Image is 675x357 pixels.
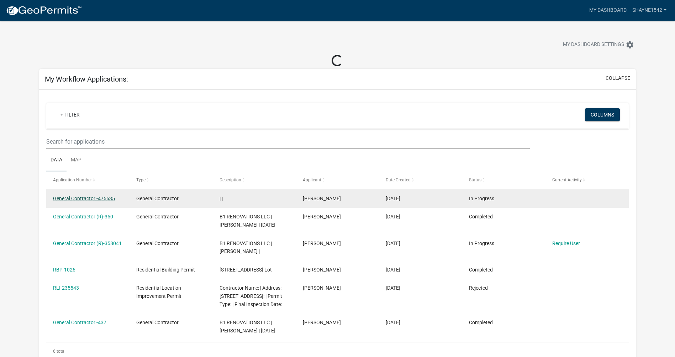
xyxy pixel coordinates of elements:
[303,285,341,291] span: Shayne Berry
[53,177,92,182] span: Application Number
[45,75,128,83] h5: My Workflow Applications:
[386,214,400,219] span: 01/02/2025
[462,171,545,188] datatable-header-cell: Status
[220,177,241,182] span: Description
[386,267,400,273] span: 03/20/2024
[53,320,106,325] a: General Contractor -437
[53,214,113,219] a: General Contractor (R)-350
[136,177,146,182] span: Type
[136,214,179,219] span: General Contractor
[136,267,195,273] span: Residential Building Permit
[213,171,296,188] datatable-header-cell: Description
[130,171,213,188] datatable-header-cell: Type
[220,214,275,228] span: B1 RENOVATIONS LLC | Shayne Berry | 12/31/2025
[469,240,494,246] span: In Progress
[46,134,530,149] input: Search for applications
[552,177,582,182] span: Current Activity
[53,196,115,201] a: General Contractor -475635
[557,38,640,52] button: My Dashboard Settingssettings
[379,171,462,188] datatable-header-cell: Date Created
[136,320,179,325] span: General Contractor
[386,320,400,325] span: 03/07/2024
[469,196,494,201] span: In Progress
[552,240,580,246] a: Require User
[220,267,272,273] span: 811 Watt St. | Lot
[386,177,411,182] span: Date Created
[220,285,282,307] span: Contractor Name: | Address: 811 WATT STREET Lot: | Permit Type: | Final Inspection Date:
[303,196,341,201] span: Shayne Berry
[303,240,341,246] span: Shayne Berry
[606,74,630,82] button: collapse
[46,149,67,172] a: Data
[386,196,400,201] span: 09/09/2025
[220,320,275,333] span: B1 RENOVATIONS LLC | Shayne Berry | 12/31/2024
[303,320,341,325] span: Shayne Berry
[67,149,86,172] a: Map
[563,41,624,49] span: My Dashboard Settings
[386,285,400,291] span: 03/20/2024
[629,4,669,17] a: Shayne1542
[586,4,629,17] a: My Dashboard
[53,285,79,291] a: RLI-235543
[220,240,272,254] span: B1 RENOVATIONS LLC | Shayne Berry |
[136,285,181,299] span: Residential Location Improvement Permit
[136,240,179,246] span: General Contractor
[53,267,75,273] a: RBP-1026
[469,285,488,291] span: Rejected
[296,171,379,188] datatable-header-cell: Applicant
[55,108,85,121] a: + Filter
[53,240,122,246] a: General Contractor (R)-358041
[469,214,493,219] span: Completed
[469,320,493,325] span: Completed
[626,41,634,49] i: settings
[136,196,179,201] span: General Contractor
[469,267,493,273] span: Completed
[303,267,341,273] span: Shayne Berry
[469,177,481,182] span: Status
[220,196,223,201] span: | |
[386,240,400,246] span: 01/02/2025
[46,171,130,188] datatable-header-cell: Application Number
[303,214,341,219] span: Shayne Berry
[585,108,620,121] button: Columns
[545,171,629,188] datatable-header-cell: Current Activity
[303,177,321,182] span: Applicant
